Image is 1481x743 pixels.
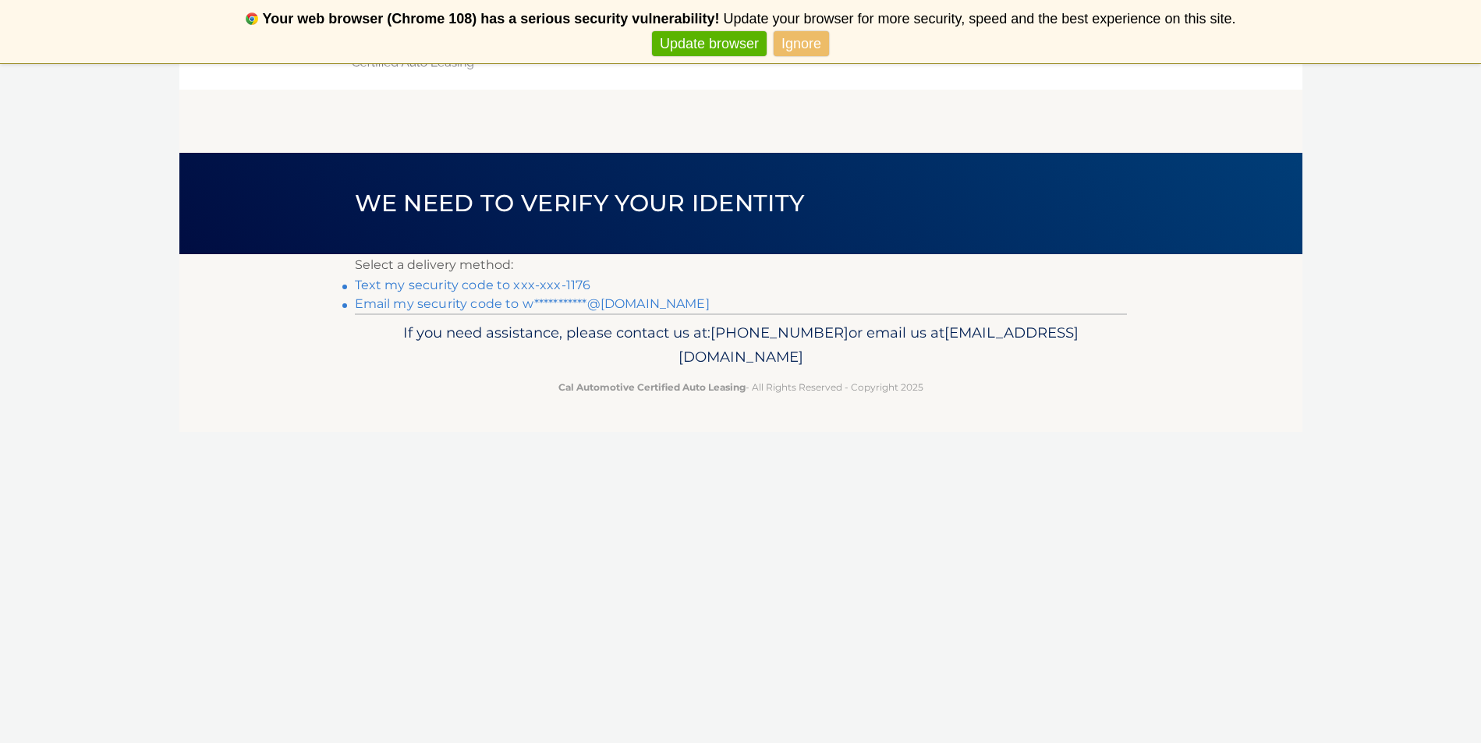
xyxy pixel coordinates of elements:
[365,320,1117,370] p: If you need assistance, please contact us at: or email us at
[710,324,849,341] span: [PHONE_NUMBER]
[558,381,746,393] strong: Cal Automotive Certified Auto Leasing
[774,31,829,57] a: Ignore
[355,278,591,292] a: Text my security code to xxx-xxx-1176
[652,31,767,57] a: Update browser
[263,11,720,27] b: Your web browser (Chrome 108) has a serious security vulnerability!
[355,189,805,218] span: We need to verify your identity
[365,379,1117,395] p: - All Rights Reserved - Copyright 2025
[723,11,1235,27] span: Update your browser for more security, speed and the best experience on this site.
[355,254,1127,276] p: Select a delivery method:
